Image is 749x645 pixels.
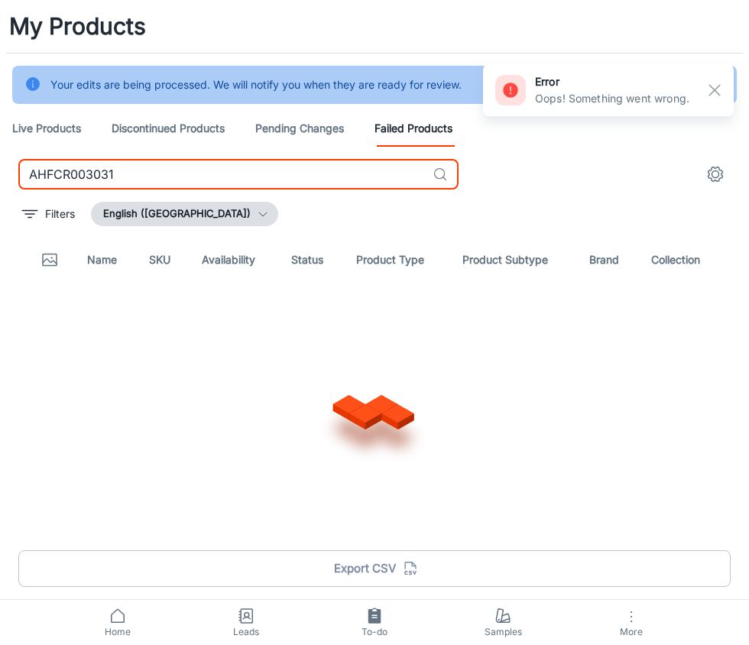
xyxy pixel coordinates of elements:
p: Oops! Something went wrong. [535,90,689,107]
th: Availability [190,238,279,281]
a: To-do [310,600,439,645]
a: Live Products [12,110,81,147]
button: settings [700,159,731,190]
h6: error [535,73,689,90]
button: Export CSV [18,550,731,587]
a: Leads [182,600,310,645]
span: Home [63,625,173,639]
a: Discontinued Products [112,110,225,147]
th: Collection [639,238,731,281]
th: Product Subtype [450,238,576,281]
div: Your edits are being processed. We will notify you when they are ready for review. [50,70,462,99]
th: Name [75,238,138,281]
button: filter [18,202,79,226]
h1: My Products [9,9,146,44]
span: Leads [191,625,301,639]
a: Failed Products [374,110,452,147]
svg: Thumbnail [41,251,59,269]
a: Home [53,600,182,645]
input: Search [18,159,426,190]
span: Samples [448,625,558,639]
button: English ([GEOGRAPHIC_DATA]) [91,202,278,226]
p: Filters [45,206,75,222]
th: Status [279,238,344,281]
th: Brand [577,238,640,281]
th: Product Type [344,238,450,281]
a: Samples [439,600,567,645]
button: More [567,600,695,645]
a: Pending Changes [255,110,344,147]
span: To-do [319,625,430,639]
span: More [576,626,686,637]
th: SKU [137,238,190,281]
